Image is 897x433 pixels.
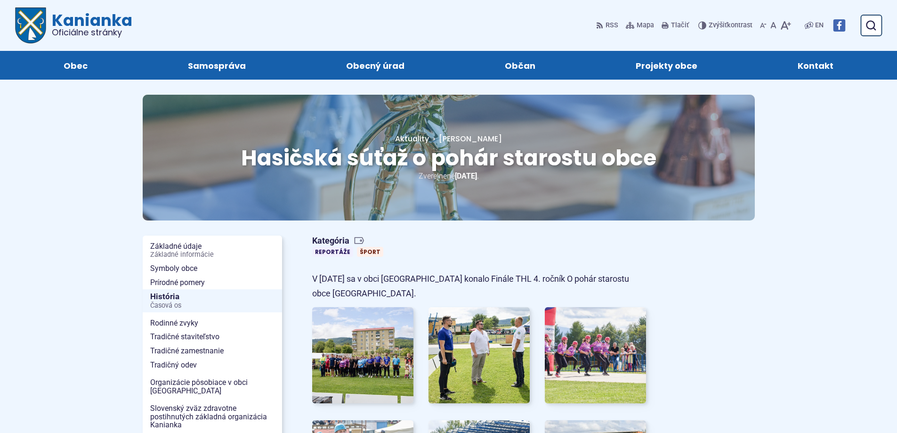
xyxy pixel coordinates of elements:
[346,51,404,80] span: Obecný úrad
[46,12,132,37] span: Kanianka
[305,51,445,80] a: Obecný úrad
[143,358,282,372] a: Tradičný odev
[357,247,383,257] a: Šport
[395,133,429,144] a: Aktuality
[636,51,697,80] span: Projekty obce
[312,307,413,404] a: Otvoriť obrázok v popupe.
[505,51,535,80] span: Občan
[671,22,689,30] span: Tlačiť
[150,276,275,290] span: Prírodné pomery
[758,16,768,35] button: Zmenšiť veľkosť písma
[150,344,275,358] span: Tradičné zamestnanie
[150,376,275,398] span: Organizácie pôsobiace v obci [GEOGRAPHIC_DATA]
[188,51,246,80] span: Samospráva
[241,143,656,173] span: Hasičská súťaž o pohár starostu obce
[709,21,727,29] span: Zvýšiť
[150,330,275,344] span: Tradičné staviteľstvo
[768,16,778,35] button: Nastaviť pôvodnú veľkosť písma
[833,19,845,32] img: Prejsť na Facebook stránku
[52,28,132,37] span: Oficiálne stránky
[624,16,656,35] a: Mapa
[143,344,282,358] a: Tradičné zamestnanie
[173,170,725,182] p: Zverejnené .
[709,22,752,30] span: kontrast
[143,261,282,276] a: Symboly obce
[660,16,691,35] button: Tlačiť
[545,307,646,404] img: 3
[778,16,793,35] button: Zväčšiť veľkosť písma
[464,51,576,80] a: Občan
[606,20,618,31] span: RSS
[150,261,275,276] span: Symboly obce
[143,376,282,398] a: Organizácie pôsobiace v obci [GEOGRAPHIC_DATA]
[312,247,353,257] a: Reportáže
[15,8,132,43] a: Logo Kanianka, prejsť na domovskú stránku.
[150,358,275,372] span: Tradičný odev
[147,51,286,80] a: Samospráva
[143,276,282,290] a: Prírodné pomery
[428,307,530,404] a: Otvoriť obrázok v popupe.
[143,289,282,312] a: HistóriaČasová os
[757,51,874,80] a: Kontakt
[150,302,275,310] span: Časová os
[798,51,833,80] span: Kontakt
[428,307,530,404] img: 2
[813,20,825,31] a: EN
[312,272,646,301] p: V [DATE] sa v obci [GEOGRAPHIC_DATA] konalo Finále THL 4. ročník O pohár starostu obce [GEOGRAPHI...
[143,316,282,330] a: Rodinné zvyky
[312,307,413,404] img: 1
[64,51,88,80] span: Obec
[312,236,387,246] span: Kategória
[15,8,46,43] img: Prejsť na domovskú stránku
[150,401,275,432] span: Slovenský zväz zdravotne postihnutých základná organizácia Kanianka
[150,289,275,312] span: História
[595,51,738,80] a: Projekty obce
[150,316,275,330] span: Rodinné zvyky
[439,133,502,144] span: [PERSON_NAME]
[455,172,477,180] span: [DATE]
[150,251,275,259] span: Základné informácie
[698,16,754,35] button: Zvýšiťkontrast
[150,239,275,261] span: Základné údaje
[545,307,646,404] a: Otvoriť obrázok v popupe.
[637,20,654,31] span: Mapa
[143,401,282,432] a: Slovenský zväz zdravotne postihnutých základná organizácia Kanianka
[429,133,502,144] a: [PERSON_NAME]
[143,239,282,261] a: Základné údajeZákladné informácie
[143,330,282,344] a: Tradičné staviteľstvo
[815,20,824,31] span: EN
[596,16,620,35] a: RSS
[23,51,128,80] a: Obec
